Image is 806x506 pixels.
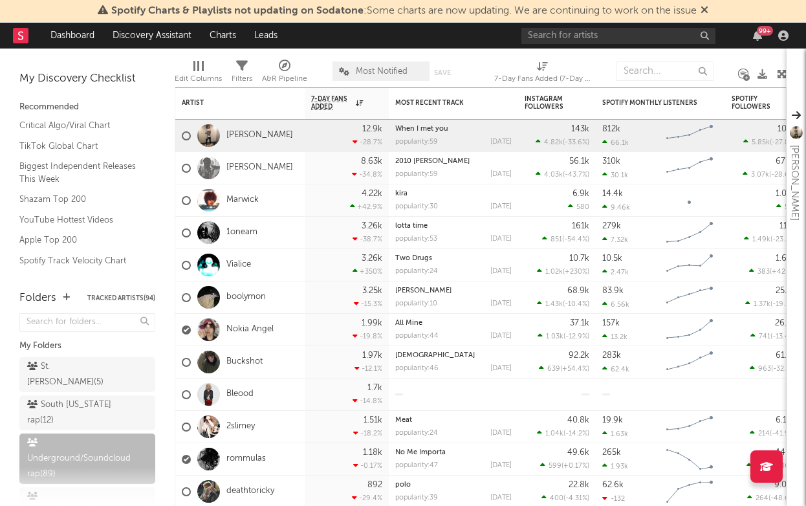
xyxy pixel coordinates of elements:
[395,236,437,243] div: popularity: 53
[602,190,623,198] div: 14.4k
[660,249,719,281] svg: Chart title
[565,333,587,340] span: -12.9 %
[232,55,252,93] div: Filters
[356,67,408,76] span: Most Notified
[521,28,715,44] input: Search for artists
[778,125,796,133] div: 100k
[602,99,699,107] div: Spotify Monthly Listeners
[567,448,589,457] div: 49.6k
[772,236,794,243] span: -23.2 %
[757,26,773,36] div: 99 +
[395,171,438,178] div: popularity: 59
[754,301,770,308] span: 1.37k
[550,495,563,502] span: 400
[182,99,279,107] div: Artist
[362,287,382,295] div: 3.25k
[367,384,382,392] div: 1.7k
[537,429,589,437] div: ( )
[395,494,438,501] div: popularity: 39
[660,443,719,476] svg: Chart title
[776,190,796,198] div: 1.08k
[395,365,439,372] div: popularity: 46
[602,300,629,309] div: 6.56k
[746,461,796,470] div: ( )
[226,389,254,400] a: Bleood
[747,494,796,502] div: ( )
[602,287,624,295] div: 83.9k
[395,352,475,359] a: [DEMOGRAPHIC_DATA]
[395,223,428,230] a: lotta time
[775,319,796,327] div: 26.6k
[544,171,563,179] span: 4.03k
[262,55,307,93] div: A&R Pipeline
[395,255,432,262] a: Two Drugs
[565,495,587,502] span: -4.31 %
[19,233,142,247] a: Apple Top 200
[750,429,796,437] div: ( )
[353,267,382,276] div: +350 %
[541,494,589,502] div: ( )
[361,157,382,166] div: 8.63k
[545,269,563,276] span: 1.02k
[564,236,587,243] span: -54.4 %
[757,269,770,276] span: 383
[395,417,412,424] a: Meat
[771,171,794,179] span: -28.6 %
[602,333,627,341] div: 13.2k
[352,170,382,179] div: -34.8 %
[19,213,142,227] a: YouTube Hottest Videos
[602,203,630,212] div: 9.46k
[395,430,438,437] div: popularity: 24
[732,95,777,111] div: Spotify Followers
[353,461,382,470] div: -0.17 %
[787,145,802,221] div: [PERSON_NAME]
[751,171,769,179] span: 3.07k
[572,190,589,198] div: 6.9k
[752,139,770,146] span: 5.85k
[572,222,589,230] div: 161k
[395,320,512,327] div: All Mine
[752,236,770,243] span: 1.49k
[490,300,512,307] div: [DATE]
[395,333,439,340] div: popularity: 44
[494,55,591,93] div: 7-Day Fans Added (7-Day Fans Added)
[395,449,512,456] div: No Me Importa
[175,55,222,93] div: Edit Columns
[363,448,382,457] div: 1.18k
[354,364,382,373] div: -12.1 %
[111,6,364,16] span: Spotify Charts & Playlists not updating on Sodatone
[602,236,628,244] div: 7.32k
[27,435,131,482] div: Underground/Soundcloud rap ( 89 )
[226,324,274,335] a: Nokia Angel
[544,139,563,146] span: 4.82k
[701,6,708,16] span: Dismiss
[536,138,589,146] div: ( )
[776,254,796,263] div: 1.69k
[41,23,103,49] a: Dashboard
[362,319,382,327] div: 1.99k
[776,157,796,166] div: 67.7k
[175,71,222,87] div: Edit Columns
[660,152,719,184] svg: Chart title
[602,157,620,166] div: 310k
[395,138,438,146] div: popularity: 59
[19,291,56,306] div: Folders
[395,223,512,230] div: lotta time
[353,235,382,243] div: -38.7 %
[546,333,563,340] span: 1.03k
[353,138,382,146] div: -28.7 %
[549,463,561,470] span: 599
[567,287,589,295] div: 68.9k
[87,295,155,302] button: Tracked Artists(94)
[19,313,155,332] input: Search for folders...
[602,416,623,424] div: 19.9k
[395,158,512,165] div: 2010 Justin Bieber
[602,319,620,327] div: 157k
[539,364,589,373] div: ( )
[395,190,512,197] div: kira
[773,366,794,373] span: -32.1 %
[602,254,622,263] div: 10.5k
[772,139,794,146] span: -27.8 %
[602,481,624,489] div: 62.6k
[111,6,697,16] span: : Some charts are now updating. We are continuing to work on the issue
